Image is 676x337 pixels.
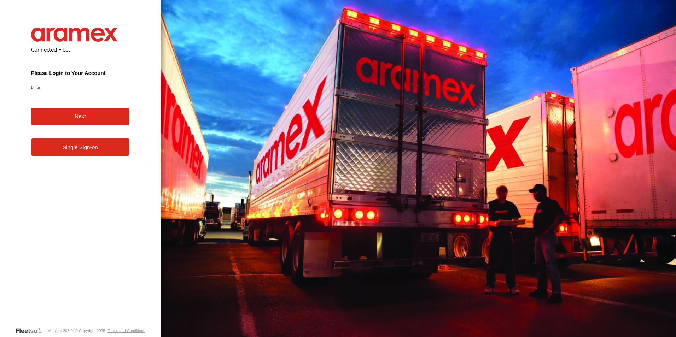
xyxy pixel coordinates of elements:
[31,28,118,42] img: Aramex
[31,70,130,76] h3: Please Login to Your Account
[107,329,145,333] a: Terms and Conditions
[75,329,145,333] div: © Copyright 2025 -
[31,84,130,90] label: Email
[31,46,130,53] h2: Connected Fleet
[31,108,130,125] button: Next
[15,327,48,334] a: Visit our Website
[48,329,75,333] div: Version: 308.01
[31,138,130,156] a: Single Sign-on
